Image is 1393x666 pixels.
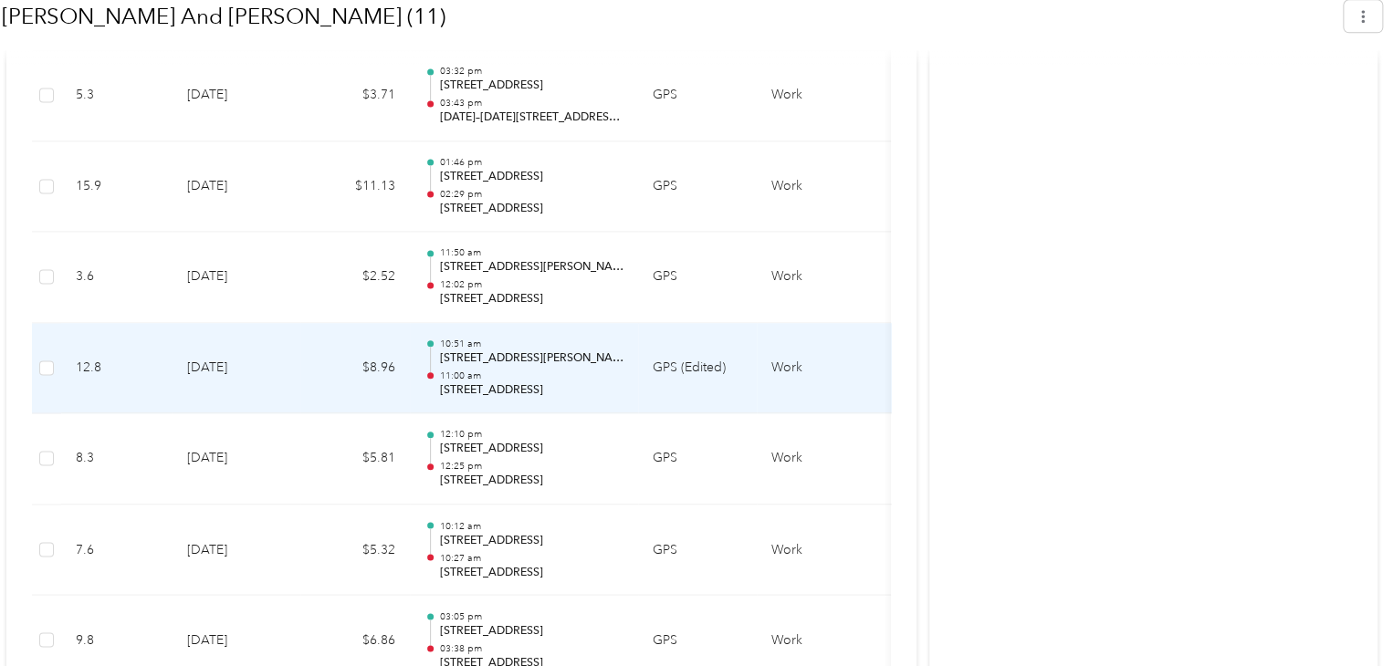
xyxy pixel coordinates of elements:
p: [STREET_ADDRESS] [439,382,623,399]
td: 7.6 [61,505,173,596]
td: [DATE] [173,141,300,233]
p: 02:29 pm [439,188,623,201]
p: 12:25 pm [439,460,623,473]
td: $2.52 [300,232,410,323]
p: 11:50 am [439,246,623,259]
p: [STREET_ADDRESS] [439,532,623,548]
td: Work [757,232,894,323]
p: 12:10 pm [439,428,623,441]
td: 15.9 [61,141,173,233]
td: GPS [638,50,757,141]
td: 3.6 [61,232,173,323]
td: Work [757,413,894,505]
td: GPS [638,232,757,323]
p: 03:05 pm [439,609,623,622]
p: [STREET_ADDRESS] [439,201,623,217]
td: [DATE] [173,232,300,323]
td: GPS [638,505,757,596]
td: Work [757,505,894,596]
p: [STREET_ADDRESS] [439,473,623,489]
td: 12.8 [61,323,173,414]
p: 10:27 am [439,551,623,564]
td: [DATE] [173,505,300,596]
p: [STREET_ADDRESS] [439,622,623,639]
p: [STREET_ADDRESS] [439,169,623,185]
p: [STREET_ADDRESS] [439,78,623,94]
p: 03:43 pm [439,97,623,109]
p: [STREET_ADDRESS] [439,291,623,307]
td: 8.3 [61,413,173,505]
p: 03:38 pm [439,641,623,654]
td: GPS (Edited) [638,323,757,414]
td: $5.81 [300,413,410,505]
td: $5.32 [300,505,410,596]
td: $8.96 [300,323,410,414]
td: [DATE] [173,323,300,414]
p: 10:51 am [439,338,623,350]
td: $11.13 [300,141,410,233]
p: [STREET_ADDRESS][PERSON_NAME] [439,259,623,276]
p: 10:12 am [439,519,623,532]
p: [STREET_ADDRESS] [439,564,623,580]
td: [DATE] [173,413,300,505]
td: [DATE] [173,50,300,141]
p: 12:02 pm [439,278,623,291]
td: Work [757,141,894,233]
p: 01:46 pm [439,156,623,169]
td: Work [757,323,894,414]
p: 11:00 am [439,369,623,382]
td: GPS [638,413,757,505]
td: Work [757,50,894,141]
p: [STREET_ADDRESS][PERSON_NAME] [439,350,623,367]
td: 5.3 [61,50,173,141]
p: [STREET_ADDRESS] [439,441,623,457]
td: GPS [638,141,757,233]
p: 03:32 pm [439,65,623,78]
p: [DATE]–[DATE][STREET_ADDRESS][PERSON_NAME] [439,109,623,126]
td: $3.71 [300,50,410,141]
